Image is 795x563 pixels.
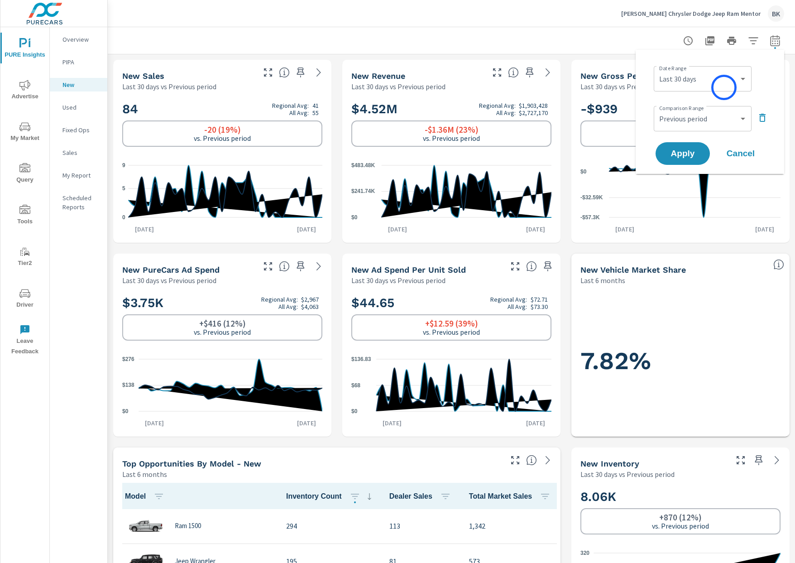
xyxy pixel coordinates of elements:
[122,71,164,81] h5: New Sales
[62,103,100,112] p: Used
[580,459,639,468] h5: New Inventory
[62,171,100,180] p: My Report
[376,419,408,428] p: [DATE]
[129,225,160,234] p: [DATE]
[490,65,504,80] button: Make Fullscreen
[580,275,625,286] p: Last 6 months
[389,491,455,502] span: Dealer Sales
[122,162,125,168] text: 9
[3,288,47,310] span: Driver
[496,109,516,116] p: All Avg:
[278,303,298,310] p: All Avg:
[311,259,326,274] a: See more details in report
[261,65,275,80] button: Make Fullscreen
[204,125,241,134] h6: -20 (19%)
[508,67,519,78] span: Total sales revenue over the selected date range. [Source: This data is sourced from the dealer’s...
[768,5,784,22] div: BK
[289,109,309,116] p: All Avg:
[301,303,319,310] p: $4,063
[723,149,759,158] span: Cancel
[541,453,555,467] a: See more details in report
[744,32,762,50] button: Apply Filters
[50,55,107,69] div: PIPA
[541,65,555,80] a: See more details in report
[351,214,358,221] text: $0
[50,146,107,159] div: Sales
[508,259,522,274] button: Make Fullscreen
[580,214,600,221] text: -$57.3K
[766,32,784,50] button: Select Date Range
[425,125,479,134] h6: -$1.36M (23%)
[279,67,290,78] span: Number of vehicles sold by the dealership over the selected date range. [Source: This data is sou...
[508,303,527,310] p: All Avg:
[520,419,551,428] p: [DATE]
[194,328,251,336] p: vs. Previous period
[122,459,261,468] h5: Top Opportunities by Model - New
[286,520,375,531] p: 294
[50,33,107,46] div: Overview
[752,453,766,467] span: Save this to your personalized report
[351,408,358,414] text: $0
[122,81,216,92] p: Last 30 days vs Previous period
[541,259,555,274] span: Save this to your personalized report
[128,512,164,539] img: glamour
[733,453,748,467] button: Make Fullscreen
[62,148,100,157] p: Sales
[122,185,125,192] text: 5
[351,382,360,389] text: $68
[122,214,125,221] text: 0
[122,469,167,480] p: Last 6 months
[351,81,445,92] p: Last 30 days vs Previous period
[291,419,322,428] p: [DATE]
[382,225,413,234] p: [DATE]
[50,191,107,214] div: Scheduled Reports
[723,32,741,50] button: Print Report
[714,142,768,165] button: Cancel
[773,259,784,270] span: Dealer Sales within ZipCode / Total Market Sales. [Market = within dealer PMA (or 60 miles if no ...
[580,101,781,117] h2: -$939
[62,58,100,67] p: PIPA
[469,520,554,531] p: 1,342
[580,71,681,81] h5: New Gross Per Unit Sold
[490,296,527,303] p: Regional Avg:
[351,275,445,286] p: Last 30 days vs Previous period
[531,303,548,310] p: $73.30
[520,225,551,234] p: [DATE]
[580,168,587,175] text: $0
[3,38,47,60] span: PURE Insights
[62,125,100,135] p: Fixed Ops
[122,382,134,389] text: $138
[125,491,168,502] span: Model
[519,102,548,109] p: $1,903,428
[580,81,675,92] p: Last 30 days vs Previous period
[3,163,47,185] span: Query
[122,356,134,362] text: $276
[272,102,309,109] p: Regional Avg:
[659,513,702,522] h6: +870 (12%)
[50,123,107,137] div: Fixed Ops
[580,265,686,274] h5: New Vehicle Market Share
[770,453,784,467] a: See more details in report
[62,193,100,212] p: Scheduled Reports
[199,319,246,328] h6: +$416 (12%)
[609,225,641,234] p: [DATE]
[122,101,322,117] h2: 84
[749,225,781,234] p: [DATE]
[293,65,308,80] span: Save this to your personalized report
[351,265,466,274] h5: New Ad Spend Per Unit Sold
[652,522,709,530] p: vs. Previous period
[508,453,522,467] button: Make Fullscreen
[122,408,129,414] text: $0
[423,134,480,142] p: vs. Previous period
[279,261,290,272] span: Total cost of media for all PureCars channels for the selected dealership group over the selected...
[580,489,781,505] h2: 8.06K
[175,522,201,530] p: Ram 1500
[621,10,761,18] p: [PERSON_NAME] Chrysler Dodge Jeep Ram Mentor
[3,80,47,102] span: Advertise
[194,134,251,142] p: vs. Previous period
[389,520,455,531] p: 113
[423,328,480,336] p: vs. Previous period
[122,275,216,286] p: Last 30 days vs Previous period
[425,319,478,328] h6: +$12.59 (39%)
[311,65,326,80] a: See more details in report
